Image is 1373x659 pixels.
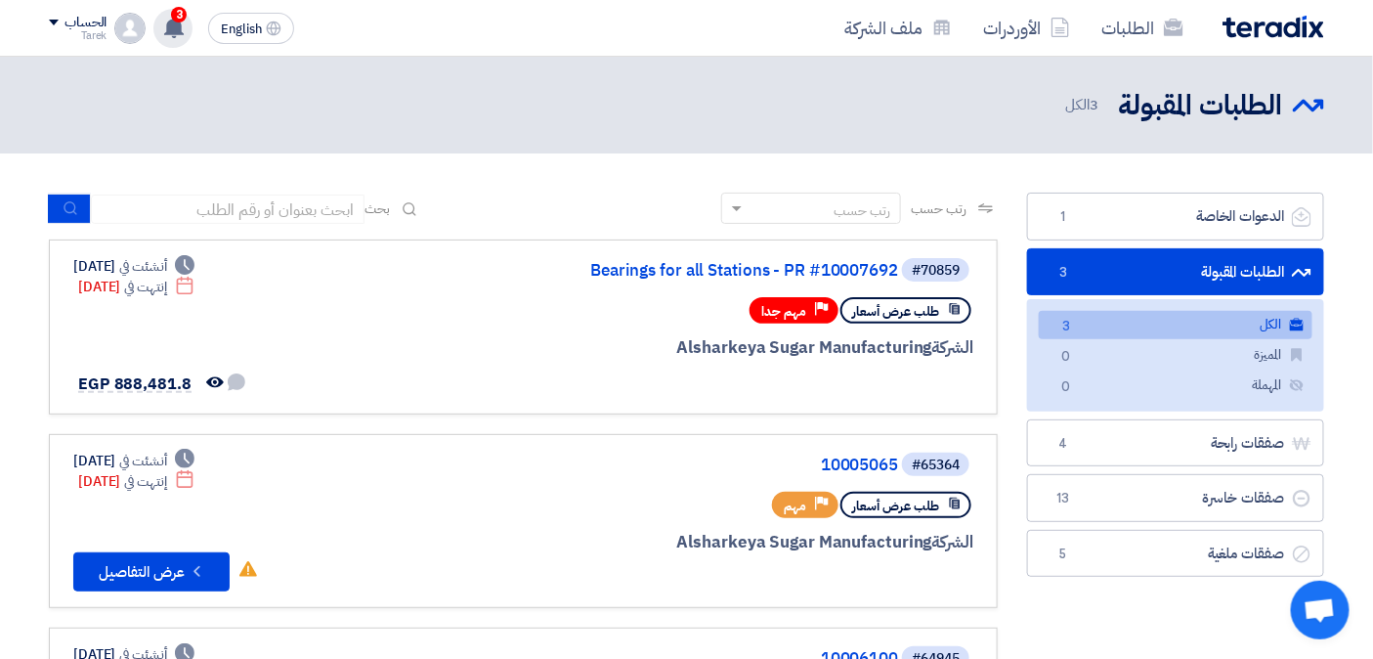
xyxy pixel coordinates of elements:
a: الطلبات المقبولة3 [1027,248,1324,296]
span: مهم [784,497,806,515]
a: الأوردرات [967,5,1086,51]
span: 1 [1051,207,1075,227]
a: الطلبات [1086,5,1199,51]
a: المهملة [1039,372,1312,400]
span: إنتهت في [124,277,166,297]
div: رتب حسب [834,200,890,221]
span: الشركة [932,335,974,360]
span: بحث [365,198,390,219]
span: الكل [1065,94,1102,116]
a: الكل [1039,311,1312,339]
span: رتب حسب [911,198,966,219]
span: 5 [1051,545,1075,564]
div: #65364 [912,459,960,472]
a: صفقات خاسرة13 [1027,474,1324,522]
a: المميزة [1039,341,1312,370]
div: Open chat [1291,581,1350,639]
div: [DATE] [73,256,194,277]
div: الحساب [64,15,107,31]
img: Teradix logo [1223,16,1324,38]
span: 3 [1051,263,1075,283]
div: [DATE] [78,277,194,297]
span: 3 [171,7,187,22]
div: Alsharkeya Sugar Manufacturing [503,530,973,555]
div: Alsharkeya Sugar Manufacturing [503,335,973,361]
input: ابحث بعنوان أو رقم الطلب [91,195,365,224]
a: الدعوات الخاصة1 [1027,193,1324,241]
a: صفقات ملغية5 [1027,530,1324,578]
span: طلب عرض أسعار [852,497,939,515]
div: [DATE] [73,451,194,471]
button: عرض التفاصيل [73,552,230,592]
span: الشركة [932,530,974,554]
span: 3 [1054,317,1078,337]
a: صفقات رابحة4 [1027,419,1324,467]
span: أنشئت في [119,451,166,471]
div: [DATE] [78,471,194,492]
span: إنتهت في [124,471,166,492]
span: 0 [1054,347,1078,368]
span: English [221,22,262,36]
a: ملف الشركة [829,5,967,51]
img: profile_test.png [114,13,146,44]
span: 0 [1054,377,1078,398]
span: أنشئت في [119,256,166,277]
a: 10005065 [507,457,898,474]
span: 3 [1090,94,1098,115]
span: طلب عرض أسعار [852,302,939,321]
span: 4 [1051,434,1075,454]
span: مهم جدا [761,302,806,321]
a: Bearings for all Stations - PR #10007692 [507,262,898,280]
span: EGP 888,481.8 [78,373,192,396]
h2: الطلبات المقبولة [1118,87,1283,125]
div: Tarek [49,30,107,41]
button: English [208,13,294,44]
span: 13 [1051,489,1075,508]
div: #70859 [912,264,960,278]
